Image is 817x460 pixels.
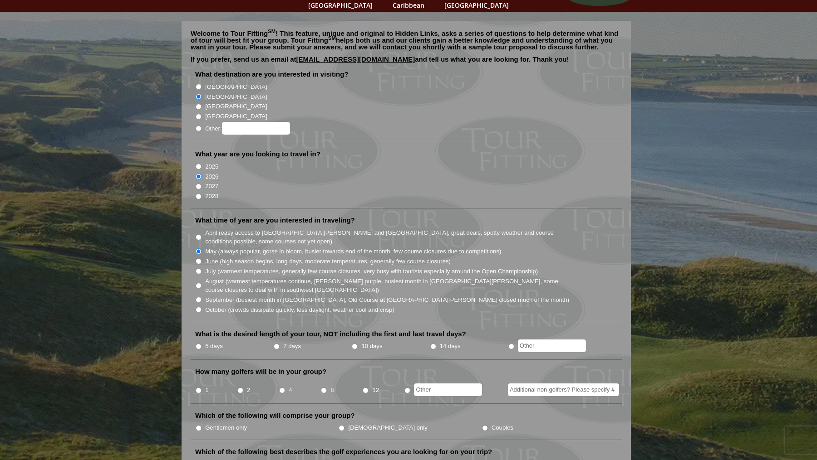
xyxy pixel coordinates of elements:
label: September (busiest month in [GEOGRAPHIC_DATA], Old Course at [GEOGRAPHIC_DATA][PERSON_NAME] close... [205,295,569,305]
label: 12 [372,386,379,395]
label: 4 [289,386,292,395]
input: Other [414,383,482,396]
sup: SM [328,35,336,41]
label: 2028 [205,192,218,201]
label: What is the desired length of your tour, NOT including the first and last travel days? [195,329,466,339]
label: 2025 [205,162,218,171]
label: 7 days [283,342,301,351]
label: What year are you looking to travel in? [195,150,320,159]
label: June (high season begins, long days, moderate temperatures, generally few course closures) [205,257,451,266]
label: [GEOGRAPHIC_DATA] [205,112,267,121]
input: Additional non-golfers? Please specify # [508,383,619,396]
label: How many golfers will be in your group? [195,367,326,376]
label: 2026 [205,172,218,181]
label: [GEOGRAPHIC_DATA] [205,82,267,92]
label: What destination are you interested in visiting? [195,70,349,79]
label: Gentlemen only [205,423,247,432]
input: Other: [222,122,290,135]
label: Other: [205,122,290,135]
label: July (warmest temperatures, generally few course closures, very busy with tourists especially aro... [205,267,538,276]
label: [GEOGRAPHIC_DATA] [205,92,267,102]
label: October (crowds dissipate quickly, less daylight, weather cool and crisp) [205,305,394,315]
label: [GEOGRAPHIC_DATA] [205,102,267,111]
label: April (easy access to [GEOGRAPHIC_DATA][PERSON_NAME] and [GEOGRAPHIC_DATA], great deals, spotty w... [205,228,570,246]
p: If you prefer, send us an email at and tell us what you are looking for. Thank you! [191,56,622,69]
label: May (always popular, gorse in bloom, busier towards end of the month, few course closures due to ... [205,247,501,256]
a: [EMAIL_ADDRESS][DOMAIN_NAME] [296,55,415,63]
label: Which of the following best describes the golf experiences you are looking for on your trip? [195,447,492,456]
label: 14 days [440,342,461,351]
label: What time of year are you interested in traveling? [195,216,355,225]
sup: SM [268,29,276,34]
label: 2 [247,386,250,395]
p: Welcome to Tour Fitting ! This feature, unique and original to Hidden Links, asks a series of que... [191,30,622,50]
label: 8 [330,386,334,395]
label: 10 days [362,342,383,351]
input: Other [518,339,586,352]
label: [DEMOGRAPHIC_DATA] only [349,423,428,432]
label: Which of the following will comprise your group? [195,411,355,420]
label: 1 [205,386,208,395]
label: 2027 [205,182,218,191]
label: 5 days [205,342,223,351]
label: Couples [492,423,513,432]
label: August (warmest temperatures continue, [PERSON_NAME] purple, busiest month in [GEOGRAPHIC_DATA][P... [205,277,570,295]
